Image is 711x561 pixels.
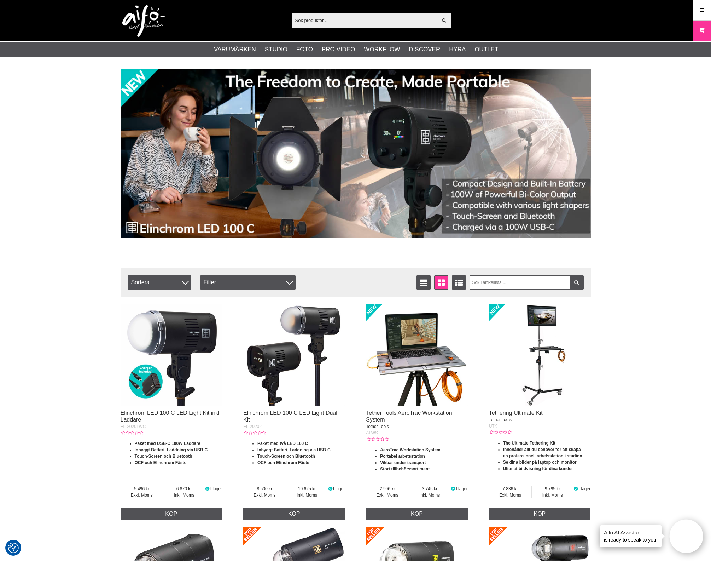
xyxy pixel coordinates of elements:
img: logo.png [122,5,165,37]
strong: Inbyggt Batteri, Laddning via USB-C [135,447,208,452]
img: Revisit consent button [8,543,19,553]
strong: Se dina bilder på laptop och monitor [503,460,577,465]
a: Foto [296,45,313,54]
a: Köp [489,508,591,520]
span: Tether Tools [489,417,512,422]
strong: Vikbar under transport [380,460,426,465]
a: Tethering Ultimate Kit [489,410,543,416]
span: ATWS [366,430,378,435]
strong: Touch-Screen och Bluetooth [135,454,192,459]
img: Tether Tools AeroTrac Workstation System [366,304,468,406]
strong: Paket med USB-C 100W Laddare [135,441,200,446]
div: is ready to speak to you! [600,525,662,547]
div: Kundbetyg: 0 [489,429,512,436]
img: Elinchrom LED 100 C LED Light Kit inkl Laddare [121,304,222,406]
i: I lager [205,486,210,491]
h4: Aifo AI Assistant [604,529,658,536]
a: Köp [243,508,345,520]
div: Filter [200,275,296,290]
span: Tether Tools [366,424,389,429]
span: Sortera [128,275,191,290]
strong: Ulitmat bildvisning för dina kunder [503,466,573,471]
strong: AeroTrac Workstation System [380,447,441,452]
strong: en professionell arbetsstation i studion [503,453,582,458]
span: EL-20201WC [121,424,146,429]
span: 3 745 [409,486,450,492]
strong: Portabel arbetsstation [380,454,425,459]
a: Köp [366,508,468,520]
a: Pro Video [322,45,355,54]
a: Köp [121,508,222,520]
a: Outlet [474,45,498,54]
a: Hyra [449,45,466,54]
strong: OCF och Elinchrom Fäste [135,460,187,465]
span: I lager [210,486,222,491]
span: I lager [333,486,345,491]
div: Kundbetyg: 0 [243,430,266,436]
img: Annons:002 banner-elin-led100c11390x.jpg [121,69,591,238]
a: Studio [265,45,287,54]
a: Filtrera [570,275,584,290]
a: Workflow [364,45,400,54]
span: 10 625 [286,486,328,492]
strong: Paket med två LED 100 C [257,441,308,446]
a: Discover [409,45,440,54]
a: Utökad listvisning [452,275,466,290]
button: Samtyckesinställningar [8,542,19,554]
span: Exkl. Moms [121,492,163,498]
span: 8 500 [243,486,286,492]
img: Tethering Ultimate Kit [489,304,591,406]
span: 7 836 [489,486,532,492]
input: Sök i artikellista ... [470,275,584,290]
a: Tether Tools AeroTrac Workstation System [366,410,452,423]
a: Elinchrom LED 100 C LED Light Dual Kit [243,410,337,423]
span: Exkl. Moms [366,492,409,498]
span: EL-20202 [243,424,262,429]
strong: Inbyggt Batteri, Laddning via USB-C [257,447,331,452]
a: Elinchrom LED 100 C LED Light Kit inkl Laddare [121,410,220,423]
span: Inkl. Moms [286,492,328,498]
a: Fönstervisning [434,275,448,290]
strong: OCF och Elinchrom Fäste [257,460,309,465]
a: Listvisning [416,275,431,290]
span: I lager [579,486,590,491]
span: Inkl. Moms [409,492,450,498]
strong: The Ultimate Tethering Kit [503,441,555,446]
strong: Innehåller allt du behöver för att skapa [503,447,581,452]
strong: Touch-Screen och Bluetooth [257,454,315,459]
span: Inkl. Moms [163,492,205,498]
a: Varumärken [214,45,256,54]
span: 6 870 [163,486,205,492]
span: Exkl. Moms [489,492,532,498]
span: 9 795 [532,486,573,492]
span: Inkl. Moms [532,492,573,498]
span: I lager [456,486,467,491]
div: Kundbetyg: 0 [121,430,143,436]
input: Sök produkter ... [292,15,438,25]
span: 2 996 [366,486,409,492]
i: I lager [327,486,333,491]
div: Kundbetyg: 0 [366,436,389,442]
i: I lager [573,486,579,491]
img: Elinchrom LED 100 C LED Light Dual Kit [243,304,345,406]
span: Exkl. Moms [243,492,286,498]
span: 5 496 [121,486,163,492]
span: UTK [489,424,497,429]
i: I lager [450,486,456,491]
strong: Stort tillbehörssortiment [380,466,430,471]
